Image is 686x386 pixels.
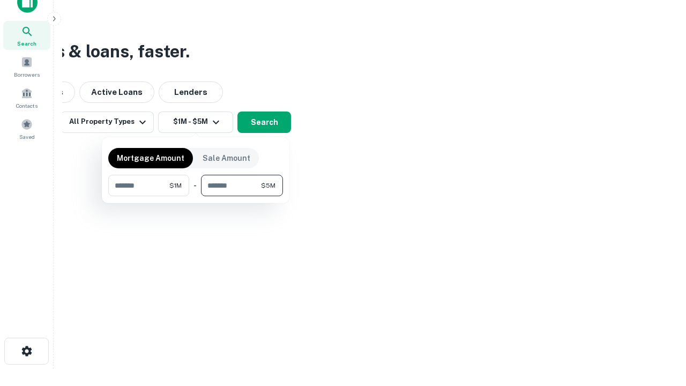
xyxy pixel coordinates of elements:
[632,300,686,352] iframe: Chat Widget
[261,181,275,190] span: $5M
[169,181,182,190] span: $1M
[117,152,184,164] p: Mortgage Amount
[203,152,250,164] p: Sale Amount
[193,175,197,196] div: -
